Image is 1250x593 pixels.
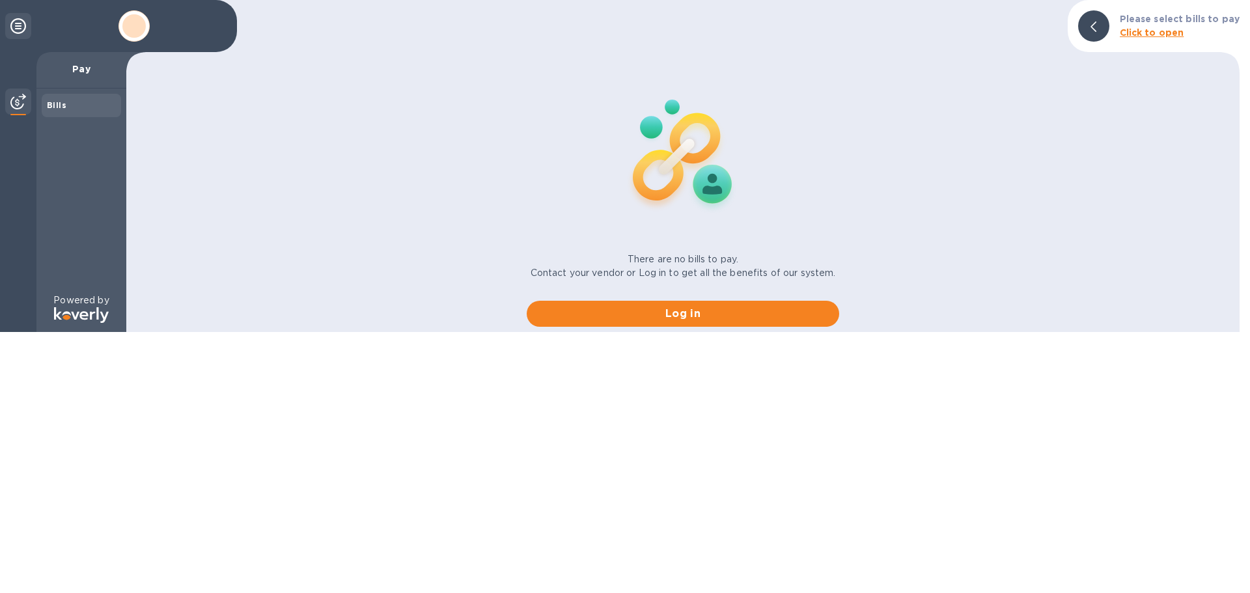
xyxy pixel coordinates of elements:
[47,62,116,76] p: Pay
[54,307,109,323] img: Logo
[1120,14,1240,24] b: Please select bills to pay
[527,301,839,327] button: Log in
[53,294,109,307] p: Powered by
[531,253,836,280] p: There are no bills to pay. Contact your vendor or Log in to get all the benefits of our system.
[537,306,829,322] span: Log in
[1120,27,1184,38] b: Click to open
[47,100,66,110] b: Bills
